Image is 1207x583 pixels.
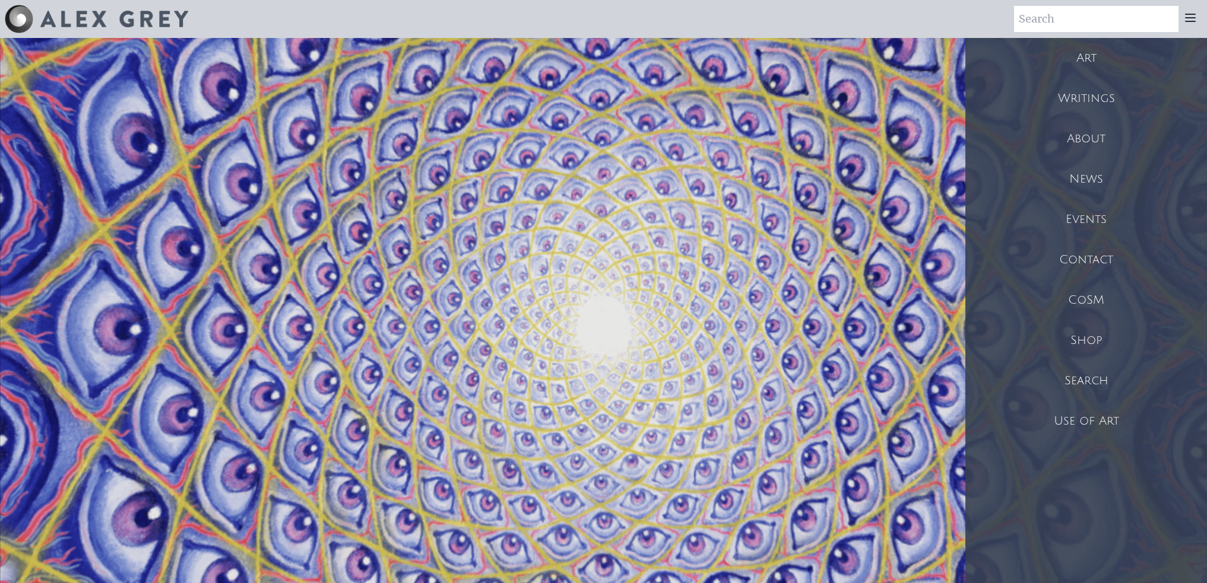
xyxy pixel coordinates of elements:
a: Art [965,38,1207,78]
a: Writings [965,78,1207,119]
a: About [965,119,1207,159]
input: Search [1014,6,1179,32]
a: News [965,159,1207,199]
a: Events [965,199,1207,240]
a: CoSM [965,280,1207,320]
a: Shop [965,320,1207,361]
a: Contact [965,240,1207,280]
a: Use of Art [965,401,1207,441]
a: Search [965,361,1207,401]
